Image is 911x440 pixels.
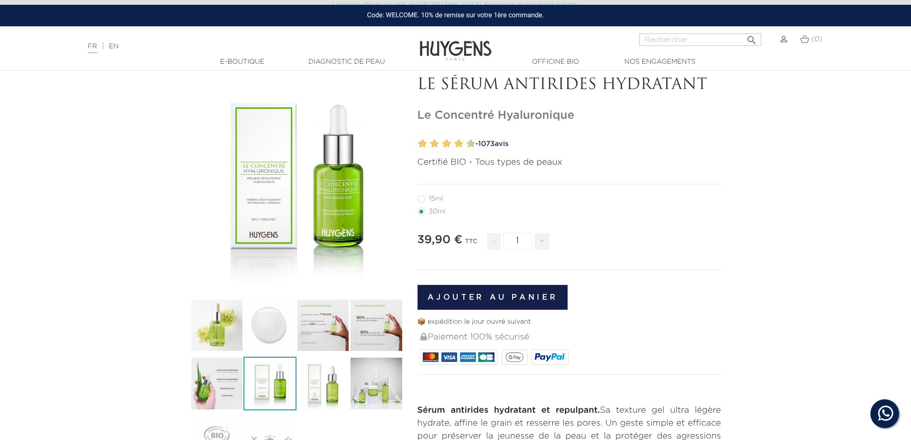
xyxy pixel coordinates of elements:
[487,233,501,250] span: -
[243,357,296,410] img: Le Concentré Hyaluronique
[420,25,492,62] img: Huygens
[743,31,760,44] button: 
[503,233,532,249] input: Quantité
[417,317,721,327] p: 📦 expédition le jour ouvré suivant
[432,137,439,151] label: 4
[420,137,427,151] label: 2
[639,34,761,46] input: Rechercher
[417,195,455,203] label: 15ml
[478,352,494,362] img: CB_NATIONALE
[812,36,822,43] span: (0)
[612,57,708,67] a: Nos engagements
[416,137,419,151] label: 1
[417,406,600,415] strong: Sérum antirides hydratant et repulpant.
[746,32,757,43] i: 
[109,43,119,50] a: EN
[478,140,495,147] span: 1073
[428,137,431,151] label: 3
[417,109,721,123] h1: Le Concentré Hyaluronique
[465,231,477,257] div: TTC
[83,41,373,52] div: |
[508,57,604,67] a: Officine Bio
[505,352,524,362] img: google_pay
[88,43,97,53] a: FR
[190,299,243,352] img: Le Concentré Hyaluronique
[452,137,455,151] label: 7
[444,137,451,151] label: 6
[417,285,568,310] button: Ajouter au panier
[468,137,475,151] label: 10
[420,333,427,340] img: Paiement 100% sécurisé
[417,208,457,215] label: 30ml
[299,57,395,67] a: Diagnostic de peau
[417,156,721,169] p: Certifié BIO - Tous types de peaux
[535,233,550,250] span: +
[472,137,721,151] a: -1073avis
[195,57,290,67] a: E-Boutique
[417,76,721,94] p: LE SÉRUM ANTIRIDES HYDRATANT
[423,352,439,362] img: MASTERCARD
[460,352,476,362] img: AMEX
[441,352,457,362] img: VISA
[456,137,463,151] label: 8
[464,137,468,151] label: 9
[440,137,443,151] label: 5
[417,234,462,246] span: 39,90 €
[419,327,721,348] div: Paiement 100% sécurisé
